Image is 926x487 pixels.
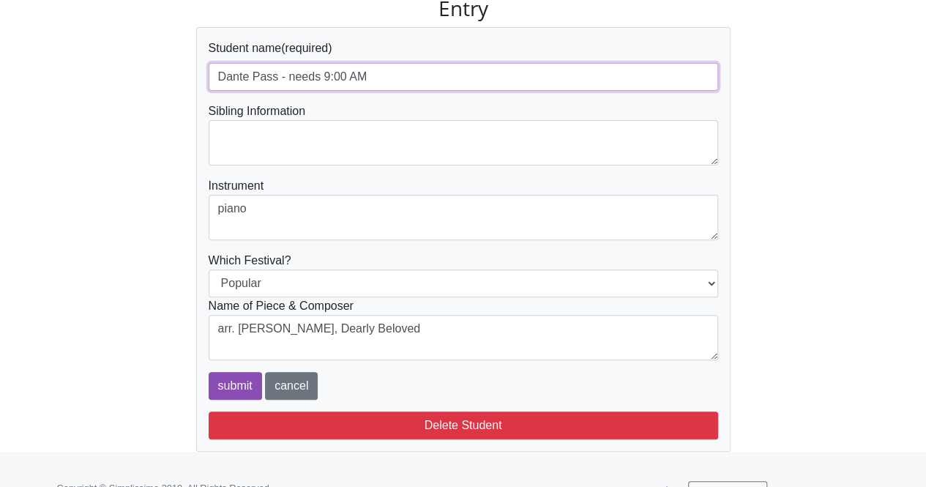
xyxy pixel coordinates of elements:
[209,40,718,400] form: Which Festival?
[265,372,318,400] a: cancel
[209,40,282,57] label: Student name
[209,315,718,360] textarea: arr. [PERSON_NAME], Dearly Beloved
[209,297,718,360] div: Name of Piece & Composer
[209,412,718,439] button: Delete Student
[209,103,718,166] div: Sibling Information
[209,195,718,240] textarea: piano
[209,40,718,91] div: (required)
[209,372,262,400] input: submit
[209,177,718,240] div: Instrument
